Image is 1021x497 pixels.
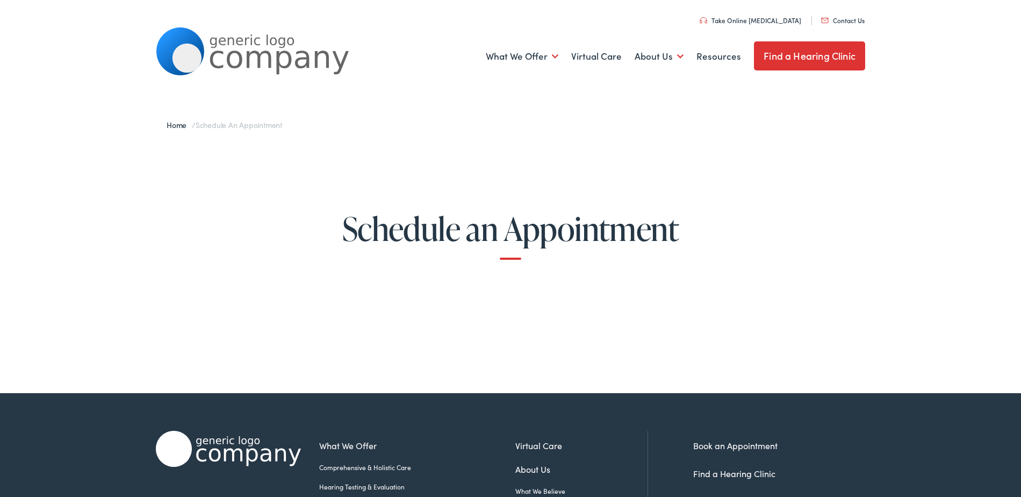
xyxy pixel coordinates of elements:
a: Take Online [MEDICAL_DATA] [700,16,801,25]
a: About Us [515,463,648,475]
a: Resources [696,37,741,76]
span: Schedule an Appointment [196,119,282,130]
a: Book an Appointment [693,439,778,451]
img: utility icon [700,17,707,24]
a: What We Offer [319,439,515,452]
a: What We Offer [486,37,558,76]
a: What We Believe [515,486,648,496]
span: / [167,119,282,130]
a: Comprehensive & Holistic Care [319,463,515,472]
a: Contact Us [821,16,865,25]
a: Virtual Care [571,37,622,76]
a: Find a Hearing Clinic [754,41,865,70]
h1: Schedule an Appointment [41,211,980,260]
a: Hearing Testing & Evaluation [319,482,515,492]
a: Virtual Care [515,439,648,452]
a: Find a Hearing Clinic [693,467,775,479]
a: About Us [635,37,684,76]
a: Home [167,119,192,130]
img: Alpaca Audiology [156,431,301,467]
img: utility icon [821,18,829,23]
